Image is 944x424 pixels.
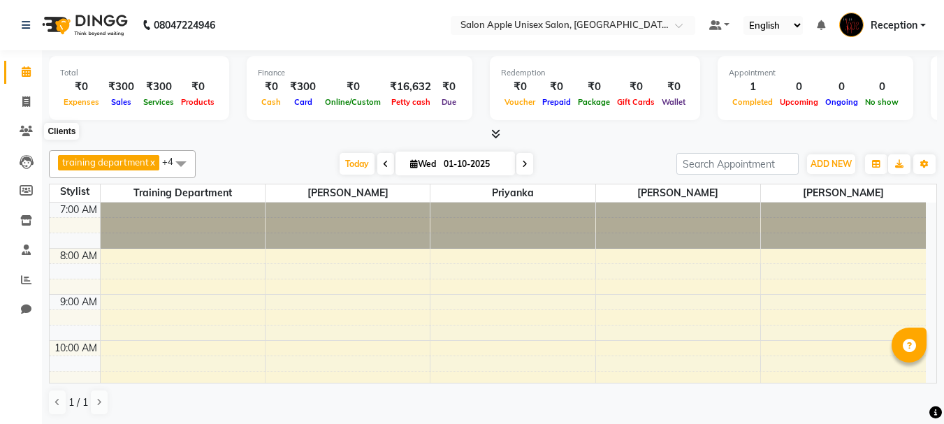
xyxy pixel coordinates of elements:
span: Petty cash [388,97,434,107]
div: 1 [729,79,776,95]
div: Finance [258,67,461,79]
div: 0 [822,79,862,95]
div: ₹0 [501,79,539,95]
span: priyanka [430,184,595,202]
span: Prepaid [539,97,574,107]
button: ADD NEW [807,154,855,174]
div: ₹300 [140,79,177,95]
span: Completed [729,97,776,107]
div: 10:00 AM [52,341,100,356]
span: [PERSON_NAME] [596,184,760,202]
input: Search Appointment [676,153,799,175]
span: Online/Custom [321,97,384,107]
div: ₹300 [103,79,140,95]
iframe: chat widget [885,368,930,410]
div: Stylist [50,184,100,199]
a: x [149,156,155,168]
span: Sales [108,97,135,107]
span: Gift Cards [613,97,658,107]
span: No show [862,97,902,107]
div: ₹0 [574,79,613,95]
span: 1 / 1 [68,395,88,410]
span: [PERSON_NAME] [761,184,926,202]
span: training department [101,184,265,202]
span: Today [340,153,375,175]
span: [PERSON_NAME] [266,184,430,202]
span: Upcoming [776,97,822,107]
span: ADD NEW [811,159,852,169]
input: 2025-10-01 [440,154,509,175]
div: ₹0 [321,79,384,95]
div: 8:00 AM [57,249,100,263]
span: Due [438,97,460,107]
span: Package [574,97,613,107]
span: Wed [407,159,440,169]
div: Appointment [729,67,902,79]
div: 0 [862,79,902,95]
div: Total [60,67,218,79]
div: 9:00 AM [57,295,100,309]
span: Services [140,97,177,107]
div: ₹16,632 [384,79,437,95]
div: ₹0 [539,79,574,95]
span: +4 [162,156,184,167]
span: Card [291,97,316,107]
span: Cash [258,97,284,107]
span: Reception [871,18,917,33]
img: logo [36,6,131,45]
img: Reception [839,13,864,37]
span: Wallet [658,97,689,107]
span: Expenses [60,97,103,107]
div: 0 [776,79,822,95]
div: ₹0 [613,79,658,95]
div: Redemption [501,67,689,79]
div: Clients [44,123,79,140]
span: Voucher [501,97,539,107]
div: ₹0 [60,79,103,95]
div: 7:00 AM [57,203,100,217]
span: training department [62,156,149,168]
div: ₹0 [177,79,218,95]
div: ₹0 [658,79,689,95]
span: Products [177,97,218,107]
div: ₹0 [258,79,284,95]
b: 08047224946 [154,6,215,45]
span: Ongoing [822,97,862,107]
div: ₹0 [437,79,461,95]
div: ₹300 [284,79,321,95]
